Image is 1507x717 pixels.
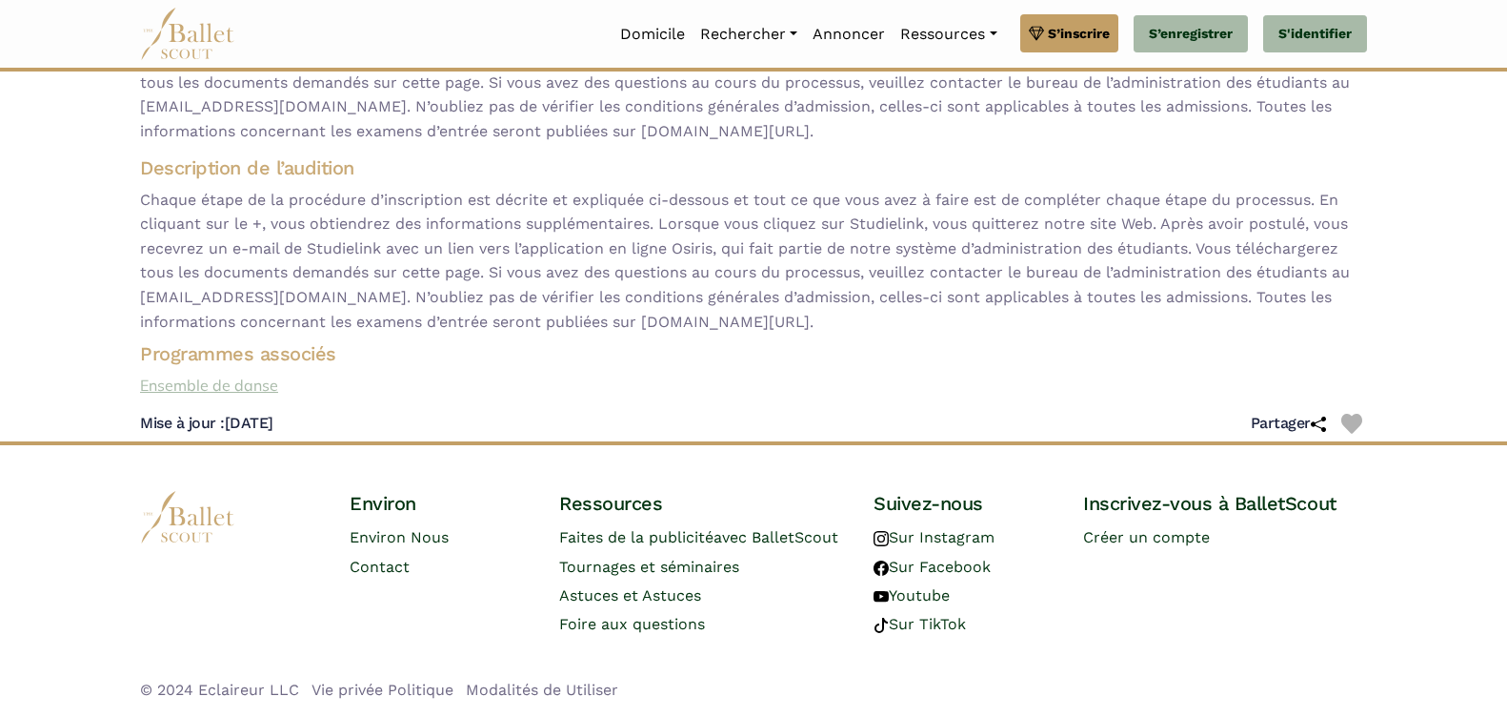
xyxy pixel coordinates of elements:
a: Annoncer [805,14,893,54]
a: Sur Facebook [874,558,991,576]
h4: Inscrivez-vous à BalletScout [1083,491,1367,516]
h4: Programmes associés [125,341,1382,366]
img: Logo TikTok [874,618,889,633]
a: Astuces et Astuces [559,586,701,604]
img: Logo Instagram [874,531,889,546]
img: Logo de Facebook [874,561,889,576]
font: Partager [1251,414,1311,432]
a: Sur Instagram [874,528,995,546]
a: Ressources [893,14,1004,54]
a: Foire aux questions [559,615,705,633]
a: Vie privée Politique [311,681,453,699]
span: Chaque étape de la procédure d’inscription est décrite et expliquée ci-dessous et tout ce que vou... [140,188,1367,335]
a: Youtube [874,586,950,604]
a: Créer un compte [1083,528,1210,546]
img: Logo YouTube [874,589,889,604]
a: Faites de la publicitéavec BalletScout [559,528,838,546]
a: Environ Nous [350,528,449,546]
h4: Suivez-nous [874,491,1053,516]
h4: Ressources [559,491,843,516]
span: Mise à jour : [140,414,225,432]
a: Contact [350,558,410,576]
a: Tournages et séminaires [559,558,739,576]
a: S'identifier [1263,15,1367,53]
a: S’inscrire [1020,14,1118,52]
h4: Environ [350,491,529,516]
h4: Description de l’audition [140,155,1367,180]
span: avec BalletScout [713,528,838,546]
a: S’enregistrer [1134,15,1248,53]
img: gem.svg [1029,23,1044,44]
img: logo [140,491,235,543]
a: Sur TikTok [874,615,966,633]
a: Modalités de Utiliser [466,681,618,699]
a: Ensemble de danse [125,374,1382,399]
font: [DATE] [140,414,273,432]
a: Domicile [613,14,693,54]
a: Rechercher [693,14,805,54]
li: © 2024 Eclaireur LLC [140,678,299,703]
span: S’inscrire [1048,23,1110,44]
